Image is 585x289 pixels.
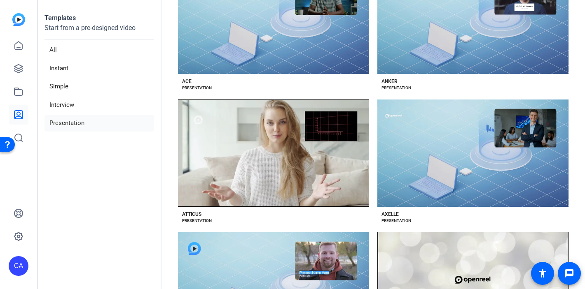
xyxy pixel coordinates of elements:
[44,97,154,113] li: Interview
[564,268,574,278] mat-icon: message
[381,85,411,91] div: PRESENTATION
[178,99,369,207] button: Template image
[182,211,201,217] div: ATTICUS
[182,217,212,224] div: PRESENTATION
[44,115,154,132] li: Presentation
[44,14,76,22] strong: Templates
[9,256,28,276] div: CA
[182,85,212,91] div: PRESENTATION
[538,268,548,278] mat-icon: accessibility
[182,78,192,85] div: ACE
[44,78,154,95] li: Simple
[381,217,411,224] div: PRESENTATION
[381,211,399,217] div: AXELLE
[12,13,25,26] img: blue-gradient.svg
[381,78,398,85] div: ANKER
[44,42,154,58] li: All
[44,23,154,40] p: Start from a pre-designed video
[377,99,569,207] button: Template image
[44,60,154,77] li: Instant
